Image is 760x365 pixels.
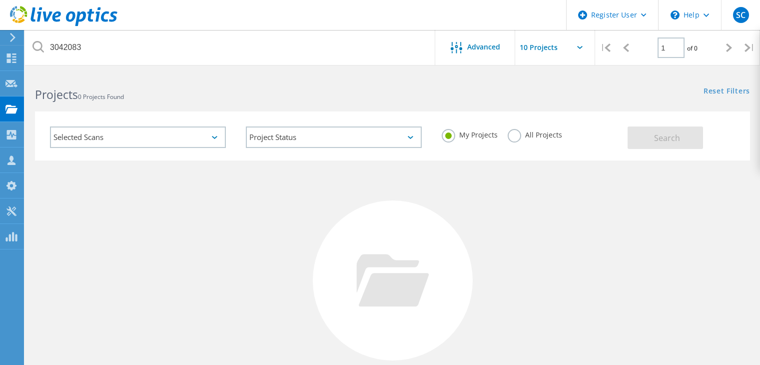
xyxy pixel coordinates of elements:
a: Live Optics Dashboard [10,21,117,28]
input: Search projects by name, owner, ID, company, etc [25,30,436,65]
svg: \n [671,10,680,19]
span: SC [736,11,746,19]
a: Reset Filters [704,87,750,96]
b: Projects [35,86,78,102]
span: Search [654,132,680,143]
div: | [740,30,760,65]
button: Search [628,126,703,149]
div: Selected Scans [50,126,226,148]
span: Advanced [467,43,500,50]
span: of 0 [687,44,698,52]
div: Project Status [246,126,422,148]
label: My Projects [442,129,498,138]
label: All Projects [508,129,562,138]
div: | [595,30,616,65]
span: 0 Projects Found [78,92,124,101]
